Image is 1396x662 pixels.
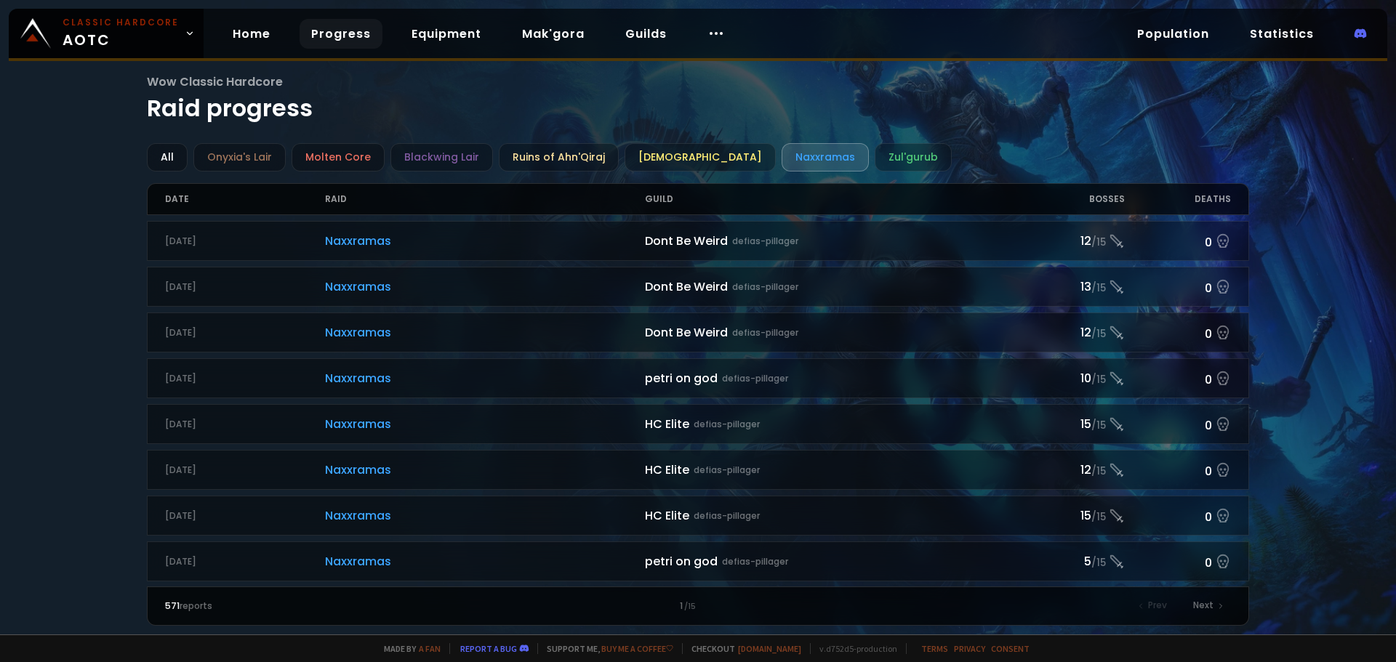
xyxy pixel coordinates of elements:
[782,143,869,171] div: Naxxramas
[645,232,1018,250] div: Dont Be Weird
[325,552,645,570] span: Naxxramas
[722,372,788,385] small: defias-pillager
[1125,230,1232,251] div: 0
[1091,235,1106,250] small: / 15
[1018,506,1125,525] div: 15
[165,280,325,294] div: [DATE]
[645,184,1018,214] div: Guild
[1131,596,1176,616] div: Prev
[954,643,985,654] a: Privacy
[390,143,493,171] div: Blackwing Lair
[147,73,1250,126] h1: Raid progress
[694,418,760,431] small: defias-pillager
[325,232,645,250] span: Naxxramas
[645,506,1018,525] div: HC Elite
[165,600,180,612] span: 571
[325,415,645,433] span: Naxxramas
[165,372,325,385] div: [DATE]
[165,184,325,214] div: Date
[694,509,760,522] small: defias-pillager
[300,19,382,49] a: Progress
[1125,322,1232,343] div: 0
[625,143,776,171] div: [DEMOGRAPHIC_DATA]
[165,235,325,248] div: [DATE]
[325,461,645,479] span: Naxxramas
[875,143,952,171] div: Zul'gurub
[1091,510,1106,525] small: / 15
[1126,19,1221,49] a: Population
[1018,461,1125,479] div: 12
[1018,184,1125,214] div: Bosses
[682,643,801,654] span: Checkout
[221,19,282,49] a: Home
[1018,278,1125,296] div: 13
[537,643,673,654] span: Support me,
[325,184,645,214] div: Raid
[165,464,325,477] div: [DATE]
[1125,413,1232,435] div: 0
[645,461,1018,479] div: HC Elite
[732,235,798,248] small: defias-pillager
[431,600,964,613] div: 1
[645,278,1018,296] div: Dont Be Weird
[147,496,1250,536] a: [DATE]NaxxramasHC Elitedefias-pillager15/150
[460,643,517,654] a: Report a bug
[193,143,286,171] div: Onyxia's Lair
[732,280,798,294] small: defias-pillager
[147,450,1250,490] a: [DATE]NaxxramasHC Elitedefias-pillager12/150
[9,9,204,58] a: Classic HardcoreAOTC
[1018,415,1125,433] div: 15
[147,312,1250,352] a: [DATE]NaxxramasDont Be Weirddefias-pillager12/150
[1091,556,1106,570] small: / 15
[1125,505,1232,526] div: 0
[63,16,179,29] small: Classic Hardcore
[601,643,673,654] a: Buy me a coffee
[1018,232,1125,250] div: 12
[1125,459,1232,480] div: 0
[1125,276,1232,297] div: 0
[1125,368,1232,389] div: 0
[1184,596,1231,616] div: Next
[325,278,645,296] span: Naxxramas
[147,541,1250,581] a: [DATE]Naxxramaspetri on goddefias-pillager5/150
[1091,419,1106,433] small: / 15
[694,464,760,477] small: defias-pillager
[325,506,645,525] span: Naxxramas
[147,267,1250,307] a: [DATE]NaxxramasDont Be Weirddefias-pillager13/150
[1125,551,1232,572] div: 0
[645,369,1018,387] div: petri on god
[645,323,1018,342] div: Dont Be Weird
[1018,369,1125,387] div: 10
[147,73,1250,91] span: Wow Classic Hardcore
[1091,464,1106,479] small: / 15
[1018,552,1125,570] div: 5
[810,643,897,654] span: v. d752d5 - production
[732,326,798,339] small: defias-pillager
[165,509,325,522] div: [DATE]
[165,555,325,568] div: [DATE]
[165,600,432,613] div: reports
[325,323,645,342] span: Naxxramas
[1091,373,1106,387] small: / 15
[1091,281,1106,296] small: / 15
[325,369,645,387] span: Naxxramas
[645,552,1018,570] div: petri on god
[147,221,1250,261] a: [DATE]NaxxramasDont Be Weirddefias-pillager12/150
[63,16,179,51] span: AOTC
[419,643,441,654] a: a fan
[684,601,696,613] small: / 15
[510,19,596,49] a: Mak'gora
[165,418,325,431] div: [DATE]
[1018,323,1125,342] div: 12
[375,643,441,654] span: Made by
[147,143,188,171] div: All
[1091,327,1106,342] small: / 15
[165,326,325,339] div: [DATE]
[921,643,948,654] a: Terms
[147,404,1250,444] a: [DATE]NaxxramasHC Elitedefias-pillager15/150
[1238,19,1325,49] a: Statistics
[991,643,1030,654] a: Consent
[400,19,493,49] a: Equipment
[614,19,678,49] a: Guilds
[722,555,788,568] small: defias-pillager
